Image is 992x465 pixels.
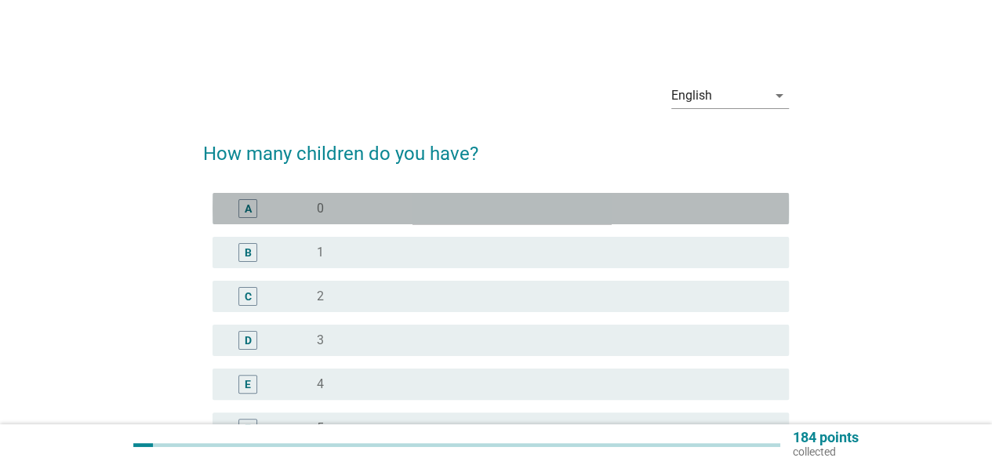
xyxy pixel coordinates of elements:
div: A [245,201,252,217]
div: D [245,332,252,349]
div: English [671,89,712,103]
label: 5 [317,420,324,436]
label: 3 [317,332,324,348]
p: 184 points [793,430,859,445]
h2: How many children do you have? [203,124,789,168]
div: B [245,245,252,261]
i: arrow_drop_down [770,86,789,105]
div: E [245,376,251,393]
label: 2 [317,289,324,304]
div: C [245,289,252,305]
label: 0 [317,201,324,216]
label: 1 [317,245,324,260]
p: collected [793,445,859,459]
label: 4 [317,376,324,392]
div: F [245,420,251,437]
